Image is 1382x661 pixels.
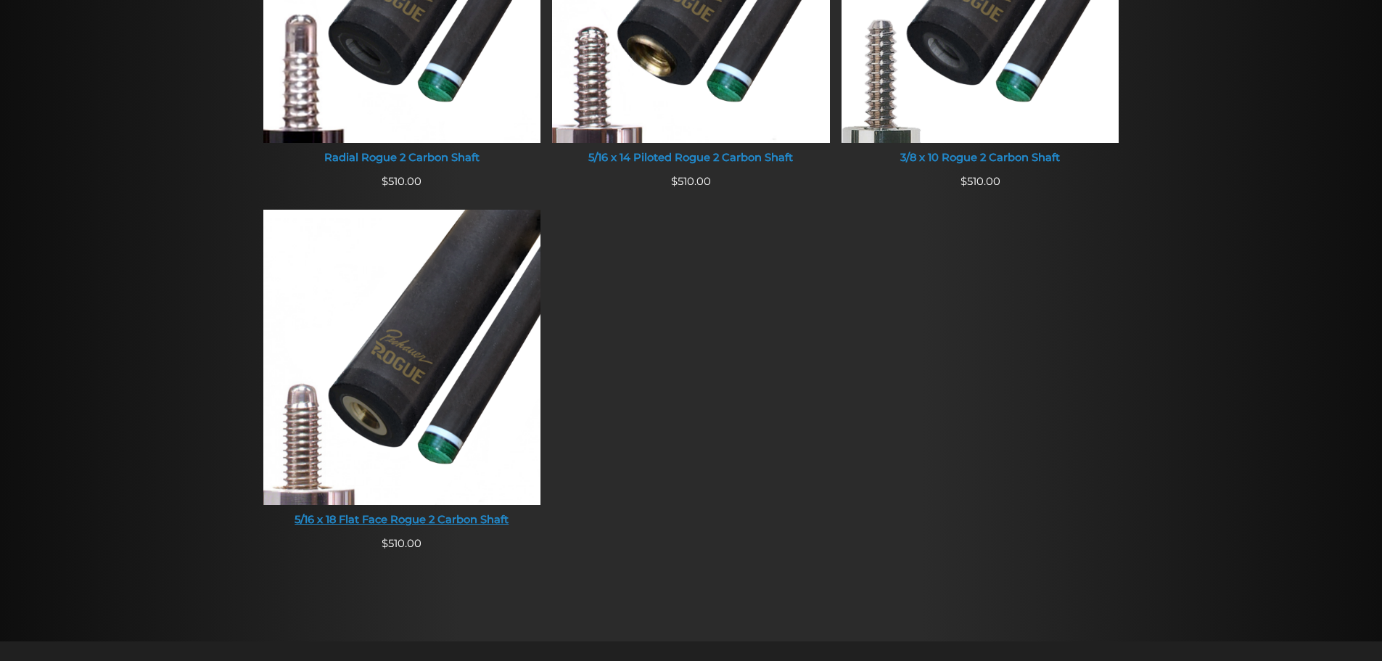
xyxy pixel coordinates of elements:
span: $ [961,175,967,188]
a: 5/16 x 18 Flat Face Rogue 2 Carbon Shaft 5/16 x 18 Flat Face Rogue 2 Carbon Shaft [263,210,541,535]
div: 5/16 x 14 Piloted Rogue 2 Carbon Shaft [552,152,830,165]
img: 5/16 x 18 Flat Face Rogue 2 Carbon Shaft [263,210,541,505]
span: $ [382,537,388,550]
span: 510.00 [382,175,421,188]
span: 510.00 [961,175,1000,188]
div: 3/8 x 10 Rogue 2 Carbon Shaft [842,152,1119,165]
span: $ [382,175,388,188]
div: Radial Rogue 2 Carbon Shaft [263,152,541,165]
span: $ [671,175,678,188]
span: 510.00 [671,175,711,188]
div: 5/16 x 18 Flat Face Rogue 2 Carbon Shaft [263,514,541,527]
span: 510.00 [382,537,421,550]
